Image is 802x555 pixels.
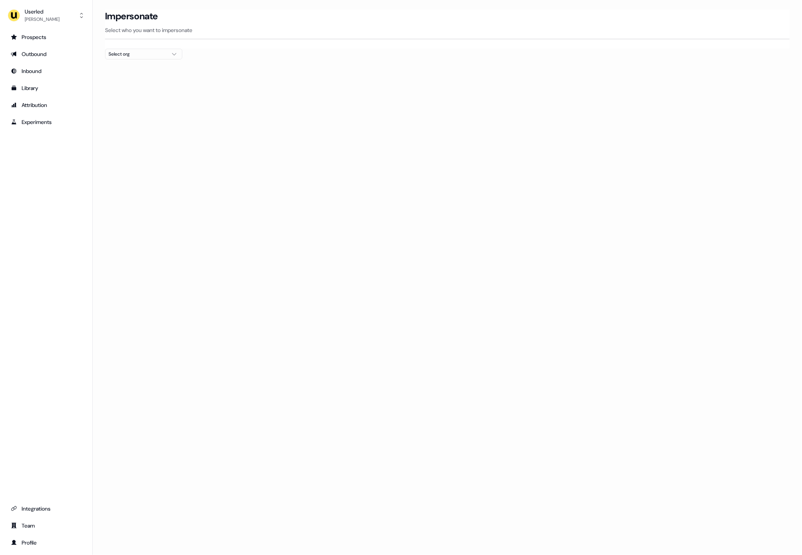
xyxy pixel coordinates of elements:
[11,101,82,109] div: Attribution
[6,99,86,111] a: Go to attribution
[6,82,86,94] a: Go to templates
[105,10,158,22] h3: Impersonate
[11,33,82,41] div: Prospects
[11,84,82,92] div: Library
[6,519,86,532] a: Go to team
[6,502,86,515] a: Go to integrations
[11,522,82,530] div: Team
[25,8,59,15] div: Userled
[6,65,86,77] a: Go to Inbound
[6,6,86,25] button: Userled[PERSON_NAME]
[6,116,86,128] a: Go to experiments
[11,539,82,547] div: Profile
[11,118,82,126] div: Experiments
[11,67,82,75] div: Inbound
[105,49,182,59] button: Select org
[25,15,59,23] div: [PERSON_NAME]
[6,48,86,60] a: Go to outbound experience
[6,31,86,43] a: Go to prospects
[11,505,82,513] div: Integrations
[6,536,86,549] a: Go to profile
[109,50,167,58] div: Select org
[11,50,82,58] div: Outbound
[105,26,790,34] p: Select who you want to impersonate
